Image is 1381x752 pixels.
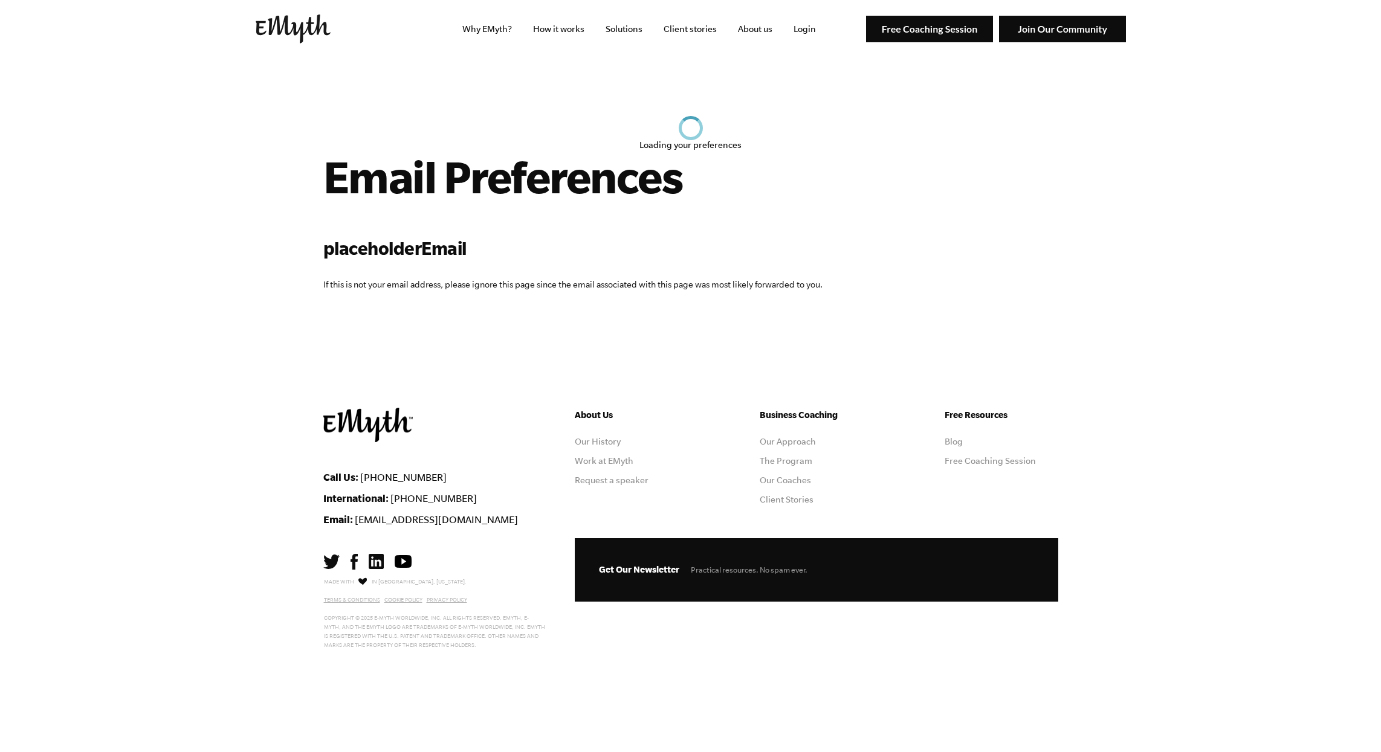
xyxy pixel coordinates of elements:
[691,565,807,574] span: Practical resources. No spam ever.
[351,554,358,570] img: Facebook
[323,408,413,442] img: EMyth
[639,140,742,150] div: Loading your preferences
[599,564,679,574] span: Get Our Newsletter
[866,16,993,43] img: Free Coaching Session
[324,597,380,603] a: Terms & Conditions
[355,514,518,525] a: [EMAIL_ADDRESS][DOMAIN_NAME]
[369,554,384,569] img: LinkedIn
[575,437,621,446] a: Our History
[760,475,811,485] a: Our Coaches
[427,597,467,603] a: Privacy Policy
[323,471,358,483] strong: Call Us:
[358,577,367,585] img: Love
[323,150,1058,203] h1: Email Preferences
[575,456,633,466] a: Work at EMyth
[323,236,1058,262] h2: placeholderEmail
[760,437,816,446] a: Our Approach
[323,554,340,569] img: Twitter
[360,472,447,483] a: [PHONE_NUMBER]
[323,513,353,525] strong: Email:
[324,576,546,650] p: Made with in [GEOGRAPHIC_DATA], [US_STATE]. Copyright © 2025 E-Myth Worldwide, Inc. All rights re...
[945,437,963,446] a: Blog
[575,475,648,485] a: Request a speaker
[760,456,812,466] a: The Program
[323,277,1058,292] p: If this is not your email address, please ignore this page since the email associated with this p...
[575,408,688,422] h5: About Us
[760,495,813,504] a: Client Stories
[323,492,389,504] strong: International:
[256,14,331,43] img: EMyth
[999,16,1126,43] img: Join Our Community
[945,456,1036,466] a: Free Coaching Session
[384,597,422,603] a: Cookie Policy
[945,408,1058,422] h5: Free Resources
[395,555,412,568] img: YouTube
[390,493,477,504] a: [PHONE_NUMBER]
[760,408,873,422] h5: Business Coaching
